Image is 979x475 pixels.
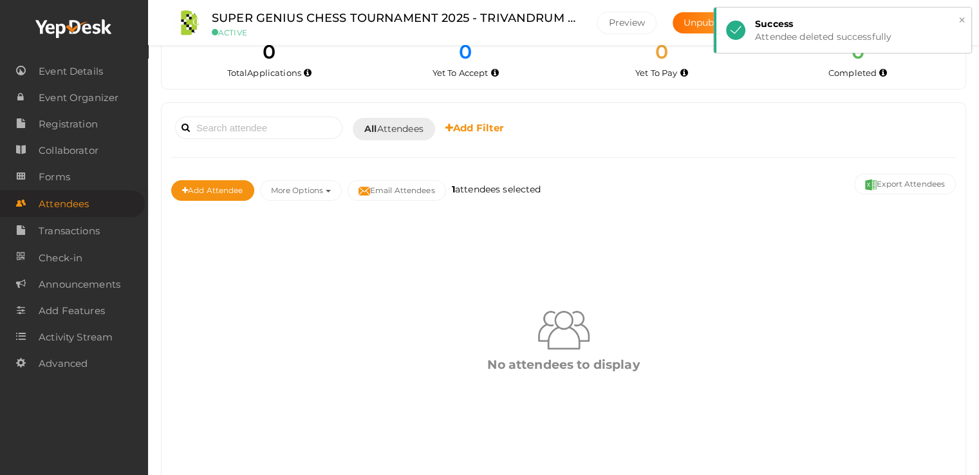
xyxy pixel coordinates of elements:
b: 1 [452,183,455,195]
span: Transactions [39,218,100,244]
span: Announcements [39,272,120,297]
span: Forms [39,164,70,190]
img: ZWDSDSR4_small.jpeg [173,10,199,36]
span: Yet To Pay [635,68,677,78]
i: Accepted and completed payment succesfully [879,70,887,77]
div: No attendees to display [181,356,946,373]
div: Attendee deleted successfully [755,30,962,43]
span: Check-in [39,245,82,271]
button: Add Attendee [171,180,254,201]
div: Success [755,17,962,30]
button: × [958,13,966,28]
span: Collaborator [39,138,98,163]
button: Unpublish [673,12,741,33]
span: Advanced [39,351,88,377]
span: Applications [247,68,301,78]
span: Total [227,68,301,78]
span: Attendees [39,191,89,217]
img: excel.svg [865,179,877,191]
label: attendees selected [449,183,545,196]
label: SUPER GENIUS CHESS TOURNAMENT 2025 - TRIVANDRUM EDITION [212,9,577,28]
span: Attendees [364,122,424,136]
span: Yet To Accept [433,68,489,78]
input: Search attendee [175,116,342,139]
span: 0 [263,40,275,64]
b: Add Filter [445,122,504,134]
i: Accepted by organizer and yet to make payment [680,70,688,77]
i: Yet to be accepted by organizer [491,70,499,77]
b: All [364,123,377,135]
button: Preview [597,12,657,34]
span: Event Details [39,59,103,84]
small: ACTIVE [212,28,577,37]
button: More Options [260,180,342,201]
span: Add Features [39,298,105,324]
span: Activity Stream [39,324,113,350]
img: group2-result.png [538,304,590,356]
span: 0 [655,40,668,64]
i: Total number of applications [304,70,312,77]
span: 0 [459,40,472,64]
span: Completed [828,68,877,78]
span: Registration [39,111,98,137]
span: Unpublish [684,17,730,28]
button: Email Attendees [348,180,446,201]
img: mail-filled.svg [359,185,370,197]
button: Export Attendees [854,174,956,194]
span: Event Organizer [39,85,118,111]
